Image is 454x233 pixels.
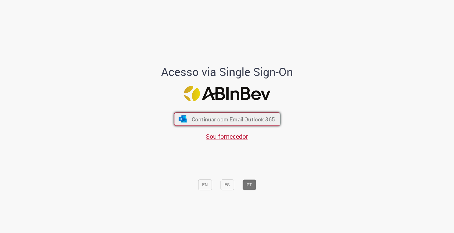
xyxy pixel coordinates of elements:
[174,113,280,126] button: ícone Azure/Microsoft 360 Continuar com Email Outlook 365
[242,179,256,190] button: PT
[140,66,315,79] h1: Acesso via Single Sign-On
[220,179,234,190] button: ES
[184,86,270,101] img: Logo ABInBev
[178,115,187,122] img: ícone Azure/Microsoft 360
[191,115,275,123] span: Continuar com Email Outlook 365
[206,132,248,141] a: Sou fornecedor
[198,179,212,190] button: EN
